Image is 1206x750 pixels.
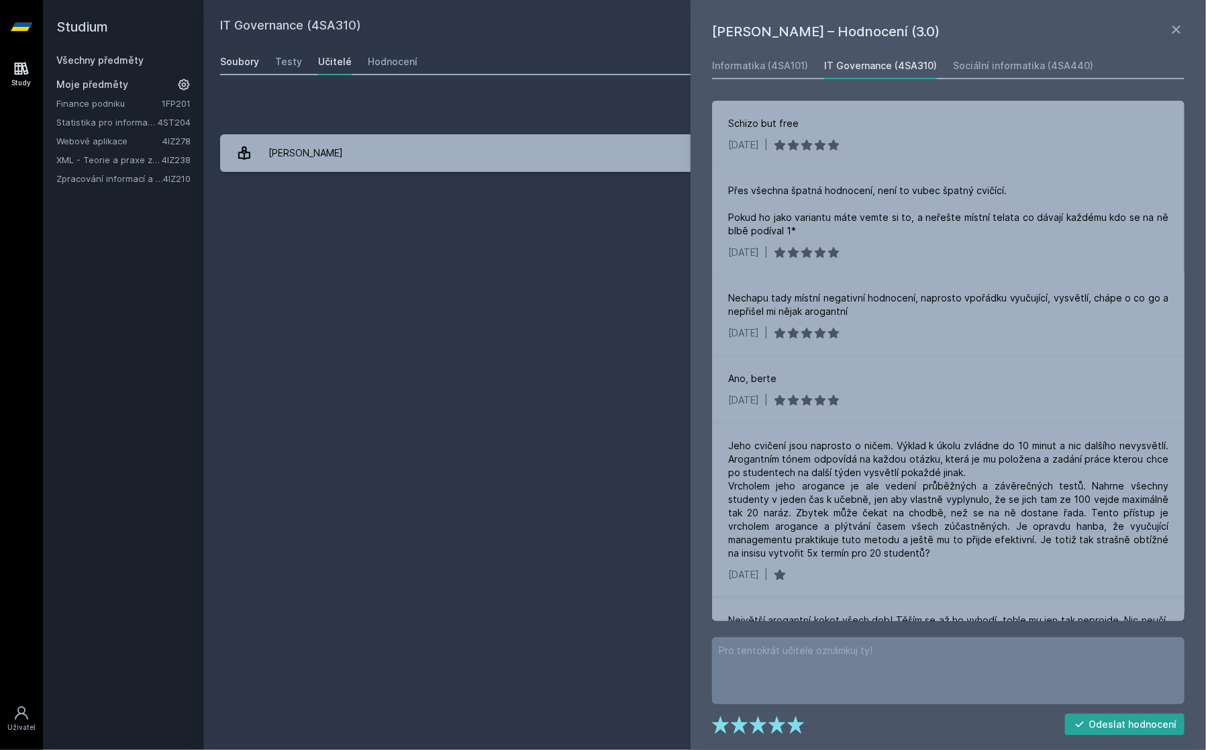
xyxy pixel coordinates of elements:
[3,54,40,95] a: Study
[56,134,162,148] a: Webové aplikace
[728,138,759,152] div: [DATE]
[368,48,417,75] a: Hodnocení
[220,134,1190,172] a: [PERSON_NAME] 12 hodnocení 3.0
[162,136,191,146] a: 4IZ278
[56,153,162,167] a: XML - Teorie a praxe značkovacích jazyků
[163,173,191,184] a: 4IZ210
[318,48,352,75] a: Učitelé
[368,55,417,68] div: Hodnocení
[162,98,191,109] a: 1FP201
[220,55,259,68] div: Soubory
[764,138,768,152] div: |
[158,117,191,128] a: 4ST204
[220,16,1040,38] h2: IT Governance (4SA310)
[56,54,144,66] a: Všechny předměty
[56,97,162,110] a: Finance podniku
[12,78,32,88] div: Study
[275,48,302,75] a: Testy
[162,154,191,165] a: 4IZ238
[275,55,302,68] div: Testy
[7,722,36,733] div: Uživatel
[268,140,343,167] div: [PERSON_NAME]
[56,172,163,185] a: Zpracování informací a znalostí
[318,55,352,68] div: Učitelé
[3,698,40,739] a: Uživatel
[56,78,128,91] span: Moje předměty
[56,115,158,129] a: Statistika pro informatiky
[728,117,799,130] div: Schizo but free
[220,48,259,75] a: Soubory
[728,184,1168,238] div: Přes všechna špatná hodnocení, není to vubec špatný cvičící. Pokud ho jako variantu máte vemte si...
